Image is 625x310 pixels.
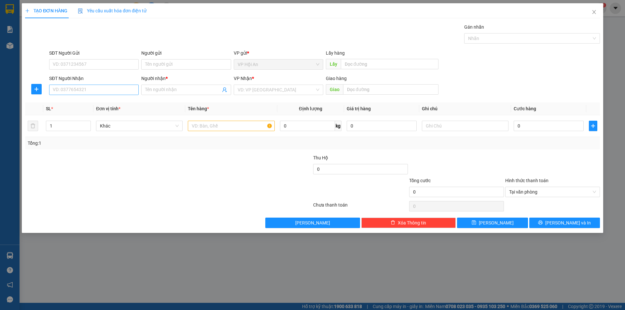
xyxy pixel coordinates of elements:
span: user-add [222,87,227,92]
span: Lấy hàng [326,50,345,56]
div: SĐT Người Nhận [49,75,139,82]
span: [PERSON_NAME] và In [545,219,591,226]
span: [PERSON_NAME] [295,219,330,226]
span: close [591,9,597,15]
div: Chưa thanh toán [312,201,409,213]
span: Lấy [326,59,341,69]
span: Cước hàng [514,106,536,111]
span: VP Nhận [234,76,252,81]
span: plus [589,123,597,128]
div: Tổng: 1 [28,140,241,147]
span: Đơn vị tính [96,106,120,111]
button: delete [28,121,38,131]
span: Khác [100,121,179,131]
span: Yêu cầu xuất hóa đơn điện tử [78,8,146,13]
span: plus [32,87,41,92]
span: [PERSON_NAME] [479,219,514,226]
th: Ghi chú [419,102,511,115]
input: Dọc đường [343,84,438,95]
button: printer[PERSON_NAME] và In [529,218,600,228]
span: printer [538,220,543,225]
label: Gán nhãn [464,24,484,30]
span: Thu Hộ [313,155,328,160]
img: icon [78,8,83,14]
span: Xóa Thông tin [398,219,426,226]
span: Tên hàng [188,106,209,111]
span: plus [25,8,30,13]
button: [PERSON_NAME] [265,218,360,228]
span: Tổng cước [409,178,431,183]
span: save [472,220,476,225]
span: VP Hội An [238,60,319,69]
span: Giao hàng [326,76,347,81]
label: Hình thức thanh toán [505,178,549,183]
button: save[PERSON_NAME] [457,218,528,228]
input: Ghi Chú [422,121,508,131]
input: Dọc đường [341,59,438,69]
input: VD: Bàn, Ghế [188,121,274,131]
input: 0 [347,121,417,131]
button: plus [31,84,42,94]
div: Người gửi [141,49,231,57]
div: VP gửi [234,49,323,57]
span: Giá trị hàng [347,106,371,111]
span: TẠO ĐƠN HÀNG [25,8,67,13]
span: SL [46,106,51,111]
div: Người nhận [141,75,231,82]
div: SĐT Người Gửi [49,49,139,57]
span: Giao [326,84,343,95]
span: delete [391,220,395,225]
button: deleteXóa Thông tin [361,218,456,228]
span: kg [335,121,341,131]
span: Tại văn phòng [509,187,596,197]
span: Định lượng [299,106,322,111]
button: plus [589,121,597,131]
button: Close [585,3,603,21]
